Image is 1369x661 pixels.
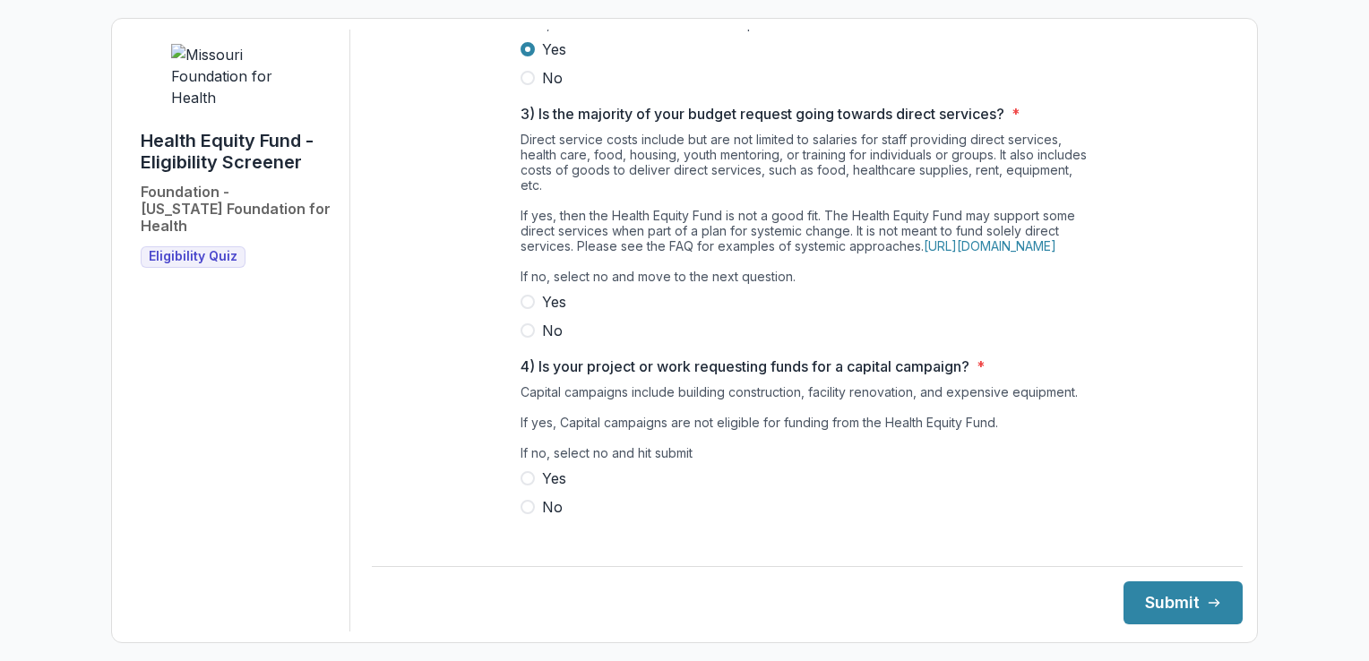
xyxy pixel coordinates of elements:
span: No [542,496,563,518]
span: Yes [542,39,566,60]
button: Submit [1124,581,1243,624]
h1: Health Equity Fund - Eligibility Screener [141,130,335,173]
span: Eligibility Quiz [149,249,237,264]
span: Yes [542,291,566,313]
div: Capital campaigns include building construction, facility renovation, and expensive equipment. If... [521,384,1094,468]
div: Direct service costs include but are not limited to salaries for staff providing direct services,... [521,132,1094,291]
span: Yes [542,468,566,489]
span: No [542,67,563,89]
h2: Foundation - [US_STATE] Foundation for Health [141,184,335,236]
span: No [542,320,563,341]
p: 3) Is the majority of your budget request going towards direct services? [521,103,1004,124]
a: [URL][DOMAIN_NAME] [924,238,1056,253]
p: 4) Is your project or work requesting funds for a capital campaign? [521,356,969,377]
img: Missouri Foundation for Health [171,44,306,108]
